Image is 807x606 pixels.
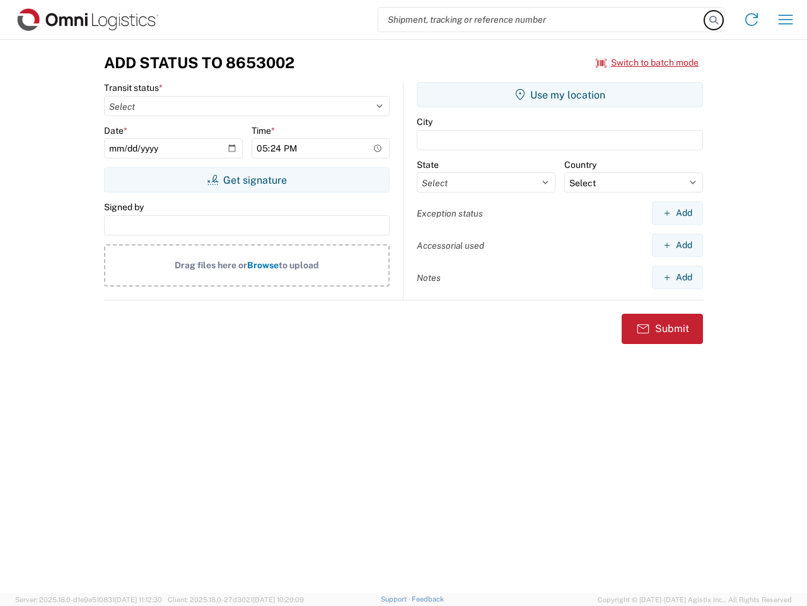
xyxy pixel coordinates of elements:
[622,314,703,344] button: Submit
[279,260,319,270] span: to upload
[652,266,703,289] button: Add
[115,596,162,603] span: [DATE] 11:12:30
[104,201,144,213] label: Signed by
[652,201,703,225] button: Add
[417,82,703,107] button: Use my location
[598,594,792,605] span: Copyright © [DATE]-[DATE] Agistix Inc., All Rights Reserved
[417,272,441,283] label: Notes
[104,54,294,72] h3: Add Status to 8653002
[417,240,484,251] label: Accessorial used
[564,159,596,170] label: Country
[417,208,483,219] label: Exception status
[252,125,275,136] label: Time
[168,596,304,603] span: Client: 2025.18.0-27d3021
[417,116,433,128] label: City
[378,8,705,32] input: Shipment, tracking or reference number
[417,159,439,170] label: State
[247,260,279,270] span: Browse
[596,52,699,73] button: Switch to batch mode
[253,596,304,603] span: [DATE] 10:20:09
[381,595,412,603] a: Support
[175,260,247,270] span: Drag files here or
[104,125,127,136] label: Date
[15,596,162,603] span: Server: 2025.18.0-d1e9a510831
[412,595,444,603] a: Feedback
[652,234,703,257] button: Add
[104,167,390,193] button: Get signature
[104,82,163,93] label: Transit status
